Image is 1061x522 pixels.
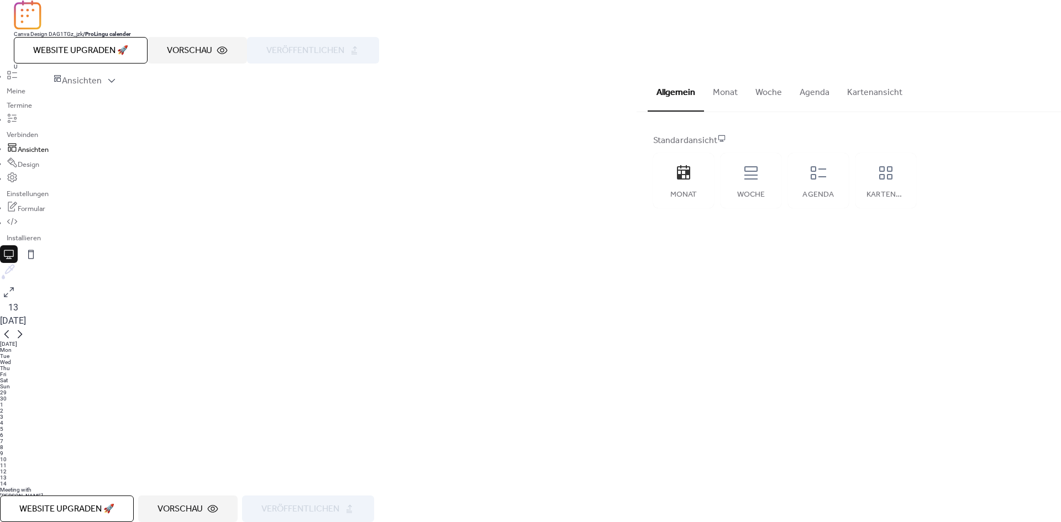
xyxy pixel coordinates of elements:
[138,495,238,522] button: Vorschau
[799,191,838,199] div: Agenda
[747,70,791,110] button: Woche
[866,191,905,199] div: Kartenansicht
[62,75,102,88] span: Ansichten
[653,134,1042,147] div: Standardansicht
[838,70,911,110] button: Kartenansicht
[14,31,83,37] a: Canva Design DAG1TGz_jzk
[7,115,38,138] a: Verbinden
[7,231,41,246] span: Installieren
[7,128,38,143] span: Verbinden
[648,70,704,112] button: Allgemein
[18,158,39,172] span: Design
[732,191,770,199] div: Woche
[83,31,85,37] b: /
[18,143,49,157] span: Ansichten
[19,503,114,516] span: Website upgraden 🚀
[7,72,49,109] a: Meine Termine
[157,503,203,516] span: Vorschau
[33,44,128,57] span: Website upgraden 🚀
[148,37,247,64] button: Vorschau
[791,70,838,110] button: Agenda
[7,145,49,153] a: Ansichten
[7,187,49,202] span: Einstellungen
[85,31,131,37] b: ProLingu calender
[7,85,49,113] span: Meine Termine
[664,191,703,199] div: Monat
[704,70,747,110] button: Monat
[7,175,49,197] a: Einstellungen
[167,44,212,57] span: Vorschau
[7,160,39,168] a: Design
[7,204,45,212] a: Formular
[7,219,41,241] a: Installieren
[18,202,45,217] span: Formular
[14,37,148,64] button: Website upgraden 🚀
[14,64,17,70] div: U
